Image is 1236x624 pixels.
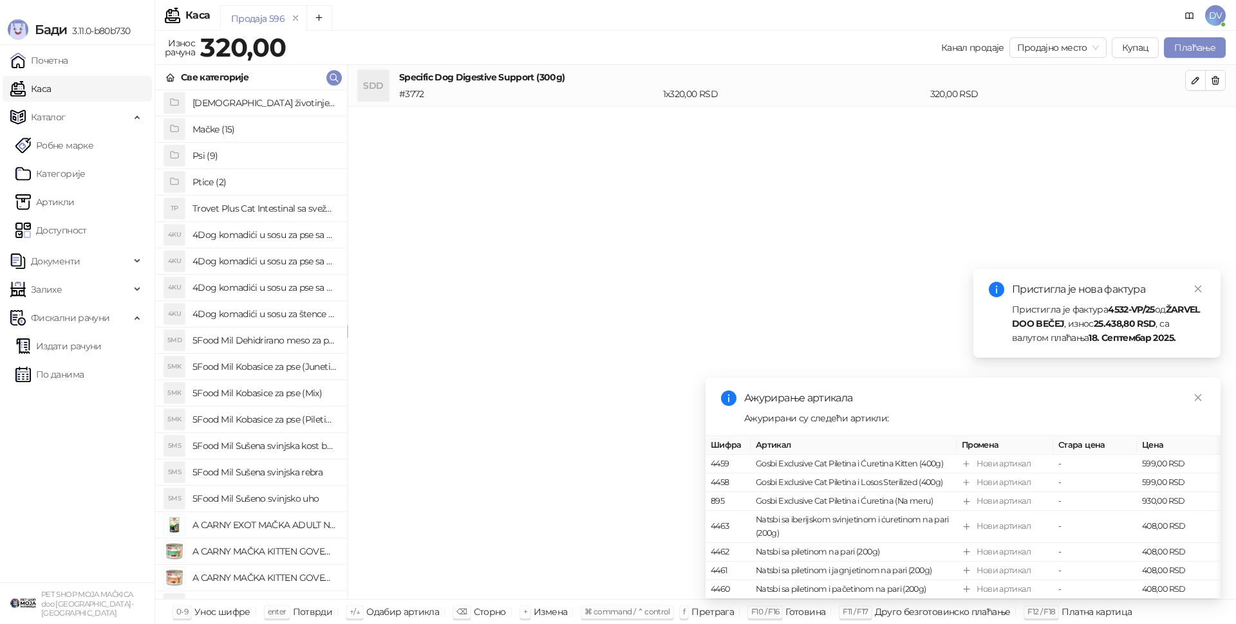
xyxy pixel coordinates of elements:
div: 5MS [164,436,185,456]
div: 4KU [164,304,185,324]
h4: A CARNY MAČKA KITTEN GOVEDINA,TELETINA I PILETINA 200g [192,567,337,588]
a: Почетна [10,48,68,73]
div: 5MD [164,330,185,351]
span: + [523,607,527,616]
small: PET SHOP MOJA MAČKICA doo [GEOGRAPHIC_DATA]-[GEOGRAPHIC_DATA] [41,590,133,618]
div: Нови артикал [977,564,1031,577]
button: Add tab [306,5,332,31]
td: 408,00 RSD [1137,580,1221,599]
span: enter [268,607,286,616]
td: Natsbi sa piletinom i jagnjetinom na pari (200g) [751,562,957,580]
td: - [1053,543,1137,562]
a: Категорије [15,161,86,187]
span: Продајно место [1017,38,1099,57]
div: 1 x 320,00 RSD [660,87,928,101]
div: Нови артикал [977,520,1031,533]
span: close [1194,393,1203,402]
div: 5MK [164,356,185,377]
div: Ажурирани су следећи артикли: [744,411,1205,425]
div: Измена [534,603,567,620]
td: 4461 [706,562,751,580]
span: 0-9 [176,607,188,616]
h4: ADIVA Biotic Powder (1 kesica) [192,594,337,614]
div: 320,00 RSD [928,87,1188,101]
button: remove [287,13,304,24]
div: 5MK [164,409,185,430]
td: - [1053,455,1137,473]
div: Нови артикал [977,495,1031,508]
span: 3.11.0-b80b730 [67,25,130,37]
div: Канал продаје [941,41,1004,55]
td: Natsbi sa piletinom na pari (200g) [751,543,957,562]
div: Нови артикал [977,583,1031,596]
h4: 4Dog komadići u sosu za pse sa govedinom (100g) [192,225,337,245]
div: Пристигла је фактура од , износ , са валутом плаћања [1012,302,1205,345]
h4: 4Dog komadići u sosu za štence sa piletinom (100g) [192,304,337,324]
td: Natsbi sa piletinom i pačetinom na pari (200g) [751,580,957,599]
th: Стара цена [1053,436,1137,455]
div: Готовина [785,603,825,620]
span: F11 / F17 [843,607,868,616]
div: Одабир артикла [366,603,439,620]
a: Документација [1179,5,1200,26]
strong: 4532-VP/25 [1108,304,1155,315]
div: Сторно [474,603,506,620]
span: info-circle [721,390,736,406]
span: close [1194,284,1203,293]
td: 408,00 RSD [1137,562,1221,580]
h4: Ptice (2) [192,172,337,192]
h4: 5Food Mil Sušeno svinjsko uho [192,488,337,509]
span: ↑/↓ [350,607,360,616]
img: 64x64-companyLogo-9f44b8df-f022-41eb-b7d6-300ad218de09.png [10,591,36,616]
td: - [1053,511,1137,542]
button: Купац [1112,37,1159,58]
h4: 5Food Mil Kobasice za pse (Piletina) [192,409,337,430]
span: Каталог [31,104,66,130]
h4: Psi (9) [192,145,337,166]
a: Издати рачуни [15,333,102,359]
td: 4463 [706,511,751,542]
img: Slika [164,515,185,535]
td: 599,00 RSD [1137,455,1221,473]
h4: [DEMOGRAPHIC_DATA] životinje (3) [192,93,337,113]
span: ⌫ [456,607,467,616]
div: TP [164,198,185,219]
h4: 4Dog komadići u sosu za pse sa piletinom i govedinom (4x100g) [192,277,337,298]
td: - [1053,492,1137,511]
img: Logo [8,19,28,40]
div: 4KU [164,277,185,298]
div: Нови артикал [977,546,1031,558]
div: 5MS [164,488,185,509]
h4: 5Food Mil Dehidrirano meso za pse [192,330,337,351]
h4: 4Dog komadići u sosu za pse sa piletinom (100g) [192,251,337,271]
h4: A CARNY MAČKA KITTEN GOVEDINA,PILETINA I ZEC 200g [192,541,337,562]
td: Gosbi Exclusive Cat Piletina i Losos Sterilized (400g) [751,473,957,492]
span: info-circle [989,282,1004,297]
div: Све категорије [181,70,248,84]
div: Износ рачуна [162,35,198,60]
a: По данима [15,362,84,387]
h4: 5Food Mil Sušena svinjska rebra [192,462,337,482]
td: 4460 [706,580,751,599]
td: - [1053,473,1137,492]
div: Претрага [691,603,734,620]
td: - [1053,562,1137,580]
div: Унос шифре [194,603,250,620]
div: Друго безготовинско плаћање [875,603,1011,620]
div: 4KU [164,225,185,245]
div: Каса [185,10,210,21]
div: SDD [358,70,389,101]
td: 930,00 RSD [1137,492,1221,511]
div: Ажурирање артикала [744,390,1205,406]
td: 408,00 RSD [1137,511,1221,542]
td: 895 [706,492,751,511]
span: Залихе [31,277,62,302]
div: 5MK [164,383,185,403]
span: Бади [35,22,67,37]
td: 599,00 RSD [1137,473,1221,492]
div: ABP [164,594,185,614]
div: 5MS [164,462,185,482]
td: 4459 [706,455,751,473]
img: Slika [164,567,185,588]
a: Close [1191,390,1205,405]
